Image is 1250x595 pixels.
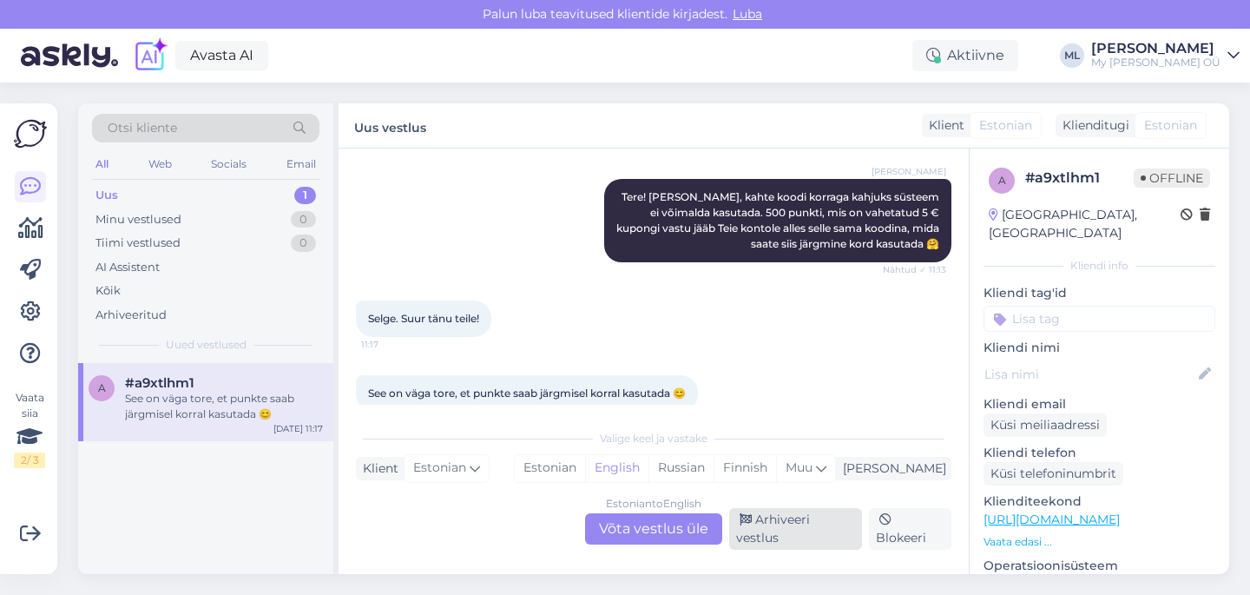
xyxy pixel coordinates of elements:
div: Blokeeri [869,508,951,550]
div: English [585,455,648,481]
span: 11:17 [361,338,426,351]
p: Vaata edasi ... [984,534,1215,550]
span: Estonian [1144,116,1197,135]
img: Askly Logo [14,117,47,150]
label: Uus vestlus [354,114,426,137]
div: Finnish [714,455,776,481]
div: [PERSON_NAME] [836,459,946,478]
div: Aktiivne [912,40,1018,71]
div: Küsi telefoninumbrit [984,462,1123,486]
div: Küsi meiliaadressi [984,413,1107,437]
div: Vaata siia [14,390,45,468]
div: Email [283,153,319,175]
div: My [PERSON_NAME] OÜ [1091,56,1220,69]
div: 0 [291,235,316,252]
div: Kliendi info [984,258,1215,274]
span: a [998,174,1006,187]
div: [DATE] 11:17 [273,422,323,435]
span: Luba [727,6,767,22]
span: Estonian [413,459,466,478]
div: # a9xtlhm1 [1025,168,1134,188]
input: Lisa tag [984,306,1215,332]
div: See on väga tore, et punkte saab järgmisel korral kasutada 😊 [125,391,323,422]
span: Offline [1134,169,1210,188]
div: ML [1060,43,1084,68]
div: [GEOGRAPHIC_DATA], [GEOGRAPHIC_DATA] [989,206,1181,242]
span: #a9xtlhm1 [125,375,194,391]
p: Kliendi tag'id [984,284,1215,302]
span: Estonian [979,116,1032,135]
div: Estonian [515,455,585,481]
span: [PERSON_NAME] [872,165,946,178]
div: Web [145,153,175,175]
input: Lisa nimi [984,365,1195,384]
div: Tiimi vestlused [95,235,181,252]
div: Võta vestlus üle [585,513,722,545]
div: Arhiveeri vestlus [729,508,862,550]
a: [URL][DOMAIN_NAME] [984,512,1120,527]
span: Nähtud ✓ 11:13 [881,263,946,276]
p: Operatsioonisüsteem [984,557,1215,575]
div: Uus [95,187,118,204]
span: Tere! [PERSON_NAME], kahte koodi korraga kahjuks süsteem ei võimalda kasutada. 500 punkti, mis on... [616,190,942,250]
div: AI Assistent [95,259,160,276]
div: [PERSON_NAME] [1091,42,1220,56]
div: 2 / 3 [14,453,45,468]
div: Valige keel ja vastake [356,431,951,446]
p: Kliendi email [984,395,1215,413]
div: Klienditugi [1056,116,1129,135]
div: 0 [291,211,316,228]
div: Minu vestlused [95,211,181,228]
img: explore-ai [132,37,168,74]
div: Estonian to English [606,496,701,512]
div: All [92,153,112,175]
span: Otsi kliente [108,119,177,137]
div: Russian [648,455,714,481]
p: Kliendi telefon [984,444,1215,462]
span: Uued vestlused [166,337,247,353]
div: Kõik [95,282,121,300]
p: Klienditeekond [984,493,1215,511]
div: 1 [294,187,316,204]
div: Klient [922,116,964,135]
span: Muu [786,459,812,475]
div: Socials [207,153,250,175]
span: a [98,381,106,394]
span: Selge. Suur tänu teile! [368,312,479,325]
a: Avasta AI [175,41,268,70]
div: Klient [356,459,398,478]
span: See on väga tore, et punkte saab järgmisel korral kasutada 😊 [368,387,686,400]
div: Arhiveeritud [95,307,167,324]
a: [PERSON_NAME]My [PERSON_NAME] OÜ [1091,42,1240,69]
p: Kliendi nimi [984,339,1215,357]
